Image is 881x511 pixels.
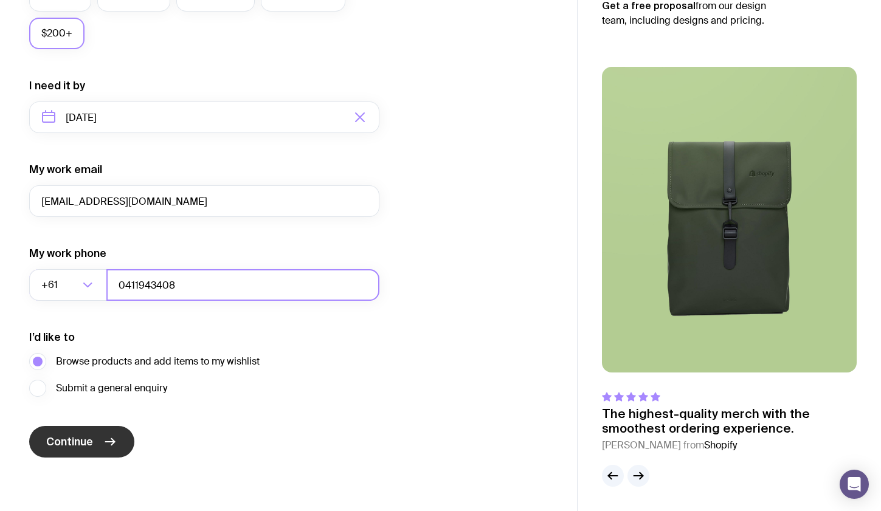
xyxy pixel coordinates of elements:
label: I’d like to [29,330,75,345]
span: Shopify [704,439,737,451]
span: Submit a general enquiry [56,381,167,396]
input: you@email.com [29,185,379,217]
label: My work phone [29,246,106,261]
span: Browse products and add items to my wishlist [56,354,260,369]
input: Select a target date [29,101,379,133]
label: My work email [29,162,102,177]
div: Search for option [29,269,107,301]
cite: [PERSON_NAME] from [602,438,857,453]
p: The highest-quality merch with the smoothest ordering experience. [602,406,857,436]
span: Continue [46,434,93,449]
label: $200+ [29,18,85,49]
button: Continue [29,426,134,458]
input: Search for option [60,269,79,301]
input: 0400123456 [106,269,379,301]
span: +61 [41,269,60,301]
div: Open Intercom Messenger [840,470,869,499]
label: I need it by [29,78,85,93]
